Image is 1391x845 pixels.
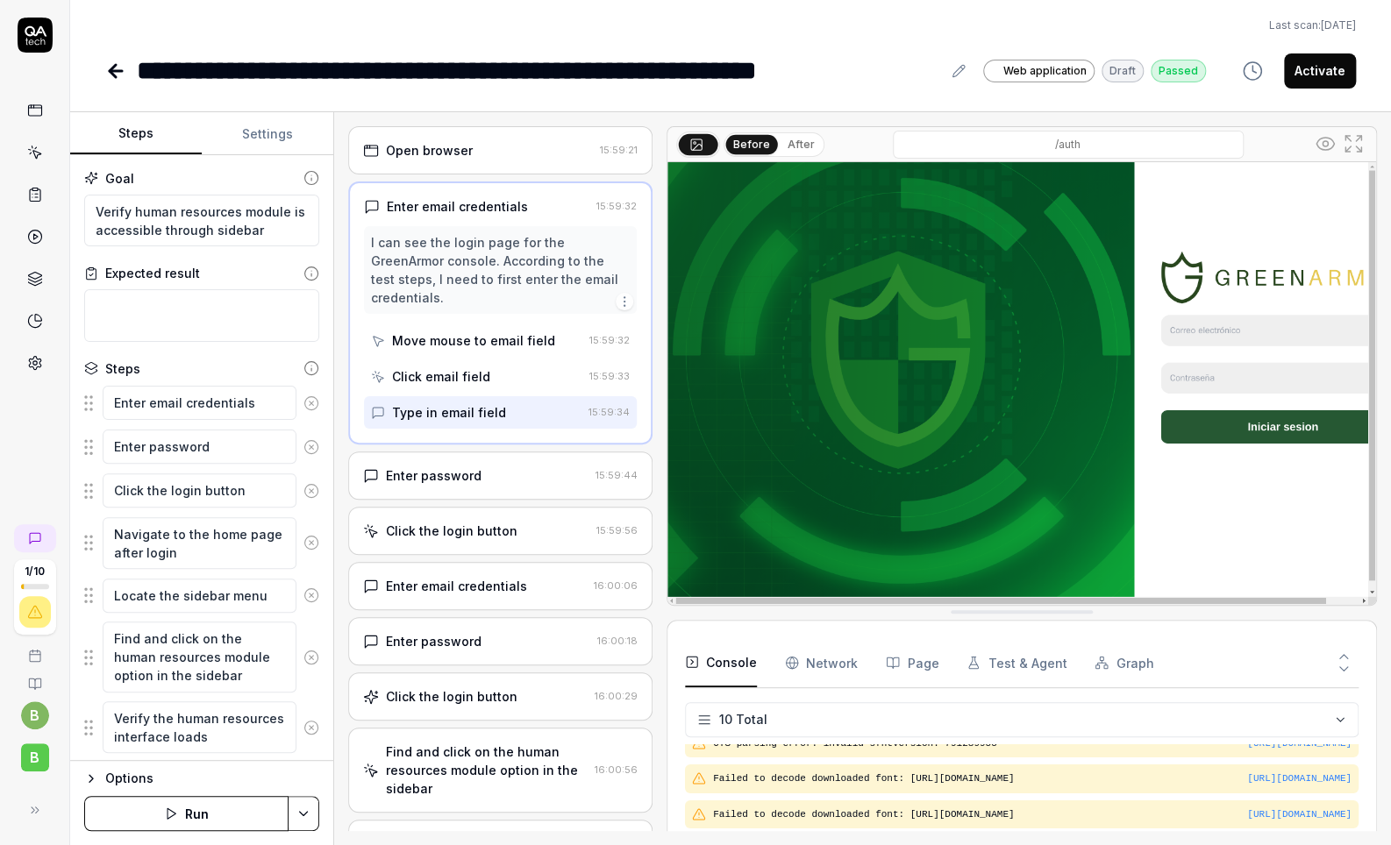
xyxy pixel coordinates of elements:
[387,197,528,216] div: Enter email credentials
[386,522,517,540] div: Click the login button
[588,406,630,418] time: 15:59:34
[296,710,325,745] button: Remove step
[84,577,319,614] div: Suggestions
[364,360,637,393] button: Click email field15:59:33
[7,729,62,775] button: b
[1095,638,1153,687] button: Graph
[1151,60,1206,82] div: Passed
[70,113,202,155] button: Steps
[202,113,333,155] button: Settings
[296,430,325,465] button: Remove step
[386,141,473,160] div: Open browser
[1231,53,1273,89] button: View version history
[392,367,490,386] div: Click email field
[296,578,325,613] button: Remove step
[386,742,588,798] div: Find and click on the human resources module option in the sidebar
[1247,736,1352,751] button: [URL][DOMAIN_NAME]
[667,162,1376,605] img: Screenshot
[785,638,858,687] button: Network
[14,524,56,552] a: New conversation
[84,385,319,422] div: Suggestions
[84,516,319,571] div: Suggestions
[392,403,506,422] div: Type in email field
[600,144,638,156] time: 15:59:21
[596,200,637,212] time: 15:59:32
[595,763,638,776] time: 16:00:56
[105,359,140,378] div: Steps
[1102,60,1144,82] div: Draft
[84,429,319,465] div: Suggestions
[386,577,527,595] div: Enter email credentials
[84,700,319,755] div: Suggestions
[21,701,49,729] button: b
[84,472,319,509] div: Suggestions
[596,524,638,536] time: 15:59:56
[1269,18,1356,33] span: Last scan:
[983,59,1095,82] a: Web application
[84,621,319,693] div: Suggestions
[1269,18,1356,33] button: Last scan:[DATE]
[595,690,638,702] time: 16:00:29
[105,768,319,789] div: Options
[364,324,637,357] button: Move mouse to email field15:59:32
[386,632,481,650] div: Enter password
[392,331,555,350] div: Move mouse to email field
[594,579,638,592] time: 16:00:06
[105,169,134,188] div: Goal
[105,264,200,282] div: Expected result
[1247,807,1352,822] button: [URL][DOMAIN_NAME]
[7,663,62,691] a: Documentation
[713,807,1352,822] pre: Failed to decode downloaded font: [URL][DOMAIN_NAME]
[886,638,938,687] button: Page
[589,334,630,346] time: 15:59:32
[781,135,822,154] button: After
[386,687,517,706] div: Click the login button
[1321,18,1356,32] time: [DATE]
[364,396,637,429] button: Type in email field15:59:34
[84,768,319,789] button: Options
[1003,63,1087,79] span: Web application
[596,469,638,481] time: 15:59:44
[21,743,49,771] span: b
[967,638,1066,687] button: Test & Agent
[726,134,778,153] button: Before
[386,466,481,485] div: Enter password
[296,525,325,560] button: Remove step
[1284,53,1356,89] button: Activate
[597,635,638,647] time: 16:00:18
[1339,130,1367,158] button: Open in full screen
[713,736,1352,751] pre: OTS parsing error: invalid sfntVersion: 791289955
[685,638,757,687] button: Console
[371,233,630,307] div: I can see the login page for the GreenArmor console. According to the test steps, I need to first...
[1247,771,1352,786] button: [URL][DOMAIN_NAME]
[296,640,325,675] button: Remove step
[25,566,45,577] span: 1 / 10
[713,771,1352,786] pre: Failed to decode downloaded font: [URL][DOMAIN_NAME]
[1311,130,1339,158] button: Show all interative elements
[296,386,325,421] button: Remove step
[296,473,325,508] button: Remove step
[84,796,289,831] button: Run
[7,635,62,663] a: Book a call with us
[589,370,630,382] time: 15:59:33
